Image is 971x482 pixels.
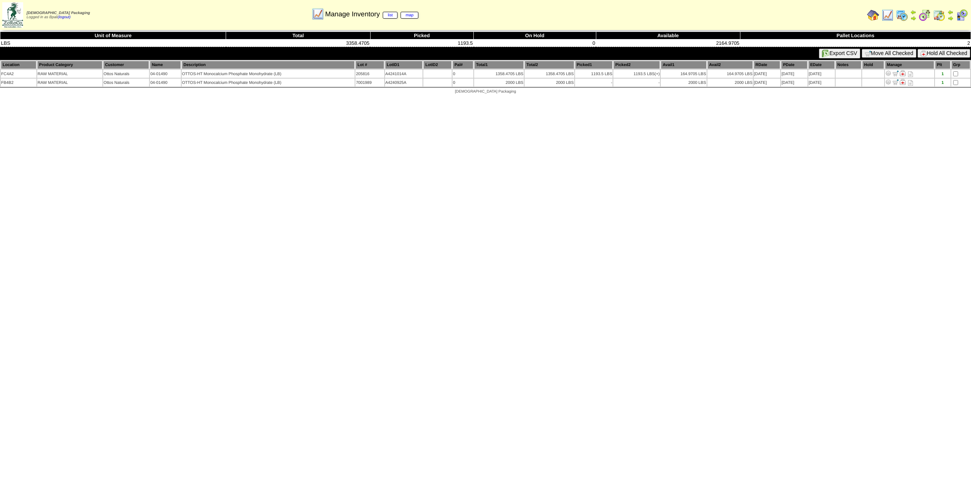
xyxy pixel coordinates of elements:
th: PDate [781,61,808,69]
th: Picked2 [613,61,660,69]
span: [DEMOGRAPHIC_DATA] Packaging [27,11,90,15]
td: 04-01490 [150,79,181,87]
td: 2164.9705 [596,39,740,47]
button: Move All Checked [862,49,916,58]
button: Hold All Checked [918,49,970,58]
img: Adjust [885,79,891,85]
th: Hold [862,61,884,69]
td: Ottos Naturals [103,70,149,78]
td: 0 [474,39,596,47]
img: hold.gif [921,50,927,57]
th: LotID2 [423,61,452,69]
td: [DATE] [781,70,808,78]
th: Total [226,32,370,39]
th: Grp [951,61,970,69]
img: Manage Hold [900,79,906,85]
th: Avail1 [661,61,706,69]
th: Available [596,32,740,39]
div: 1 [935,72,950,76]
td: 1358.4705 LBS [474,70,524,78]
td: [DATE] [754,70,781,78]
div: (+) [655,72,660,76]
a: map [401,12,418,19]
td: 0 [453,70,473,78]
img: cart.gif [865,50,871,57]
td: [DATE] [781,79,808,87]
td: OTTOS-HT Monocalcium Phosphate Monohydrate (LB) [182,70,355,78]
th: Manage [885,61,934,69]
th: EDate [808,61,835,69]
img: calendarprod.gif [896,9,908,21]
span: Logged in as Bpali [27,11,90,19]
td: LBS [0,39,226,47]
img: zoroco-logo-small.webp [2,2,23,28]
th: Location [1,61,36,69]
img: arrowright.gif [947,15,954,21]
td: 1193.5 LBS [613,70,660,78]
th: Plt [935,61,951,69]
img: Adjust [885,70,891,76]
img: home.gif [867,9,879,21]
td: Ottos Naturals [103,79,149,87]
th: Total2 [525,61,574,69]
div: 1 [935,80,950,85]
td: 164.9705 LBS [661,70,706,78]
img: arrowright.gif [910,15,916,21]
a: list [383,12,398,19]
th: Description [182,61,355,69]
img: calendarblend.gif [919,9,931,21]
th: On Hold [474,32,596,39]
th: Lot # [355,61,384,69]
th: Customer [103,61,149,69]
img: line_graph.gif [881,9,894,21]
th: RDate [754,61,781,69]
img: line_graph.gif [312,8,324,20]
td: 0 [453,79,473,87]
img: arrowleft.gif [947,9,954,15]
td: 2000 LBS [707,79,753,87]
img: excel.gif [822,50,830,57]
th: Unit of Measure [0,32,226,39]
td: [DATE] [754,79,781,87]
td: 04-01490 [150,70,181,78]
td: 7001989 [355,79,384,87]
td: 2 [740,39,971,47]
th: Notes [836,61,862,69]
i: Note [908,80,913,86]
th: Name [150,61,181,69]
td: A4241014A [385,70,423,78]
button: Export CSV [819,49,860,58]
td: FB4B2 [1,79,36,87]
td: 1193.5 [370,39,474,47]
td: [DATE] [808,79,835,87]
td: 2000 LBS [661,79,706,87]
td: 2000 LBS [474,79,524,87]
th: Pal# [453,61,473,69]
td: RAW MATERIAL [37,70,102,78]
img: calendarinout.gif [933,9,945,21]
th: Total1 [474,61,524,69]
td: 2000 LBS [525,79,574,87]
td: A4240925A [385,79,423,87]
td: RAW MATERIAL [37,79,102,87]
th: Picked [370,32,474,39]
td: 164.9705 LBS [707,70,753,78]
img: calendarcustomer.gif [956,9,968,21]
th: Pallet Locations [740,32,971,39]
th: LotID1 [385,61,423,69]
td: 205816 [355,70,384,78]
img: Move [892,70,899,76]
td: 3358.4705 [226,39,370,47]
td: 1358.4705 LBS [525,70,574,78]
img: arrowleft.gif [910,9,916,15]
td: 1193.5 LBS [575,70,613,78]
td: OTTOS-HT Monocalcium Phosphate Monohydrate (LB) [182,79,355,87]
th: Avail2 [707,61,753,69]
td: - [575,79,613,87]
td: [DATE] [808,70,835,78]
i: Note [908,71,913,77]
th: Picked1 [575,61,613,69]
td: FC4A2 [1,70,36,78]
td: - [613,79,660,87]
th: Product Category [37,61,102,69]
